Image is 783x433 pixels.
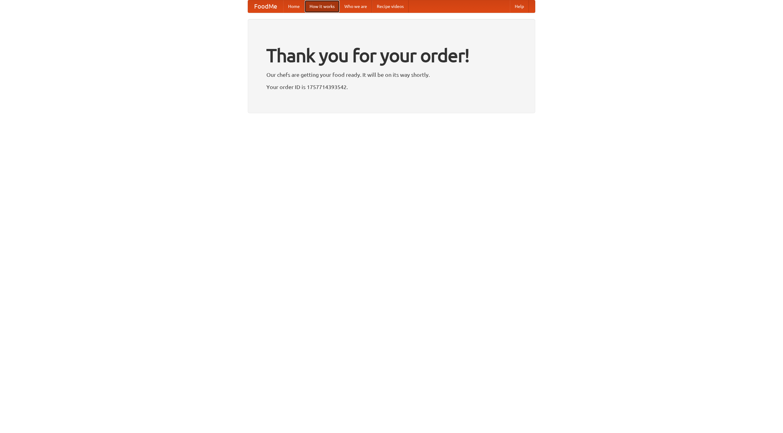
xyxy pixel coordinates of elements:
[372,0,409,13] a: Recipe videos
[266,82,517,91] p: Your order ID is 1757714393542.
[510,0,529,13] a: Help
[248,0,283,13] a: FoodMe
[305,0,340,13] a: How it works
[340,0,372,13] a: Who we are
[266,70,517,79] p: Our chefs are getting your food ready. It will be on its way shortly.
[266,41,517,70] h1: Thank you for your order!
[283,0,305,13] a: Home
